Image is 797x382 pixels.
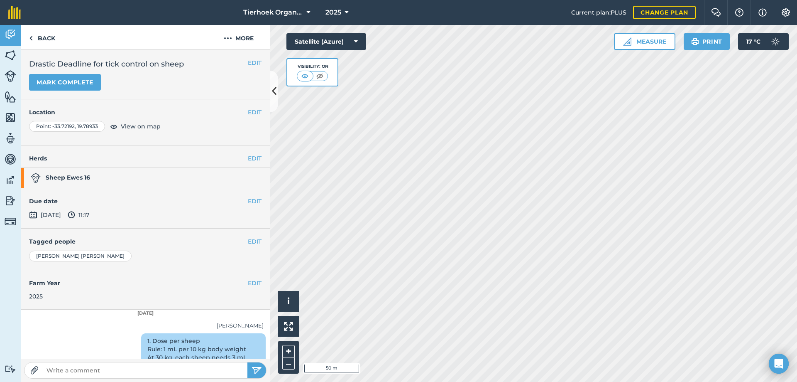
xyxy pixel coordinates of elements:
img: svg+xml;base64,PD94bWwgdmVyc2lvbj0iMS4wIiBlbmNvZGluZz0idXRmLTgiPz4KPCEtLSBHZW5lcmF0b3I6IEFkb2JlIE... [5,195,16,207]
button: EDIT [248,108,262,117]
button: Print [684,33,730,50]
button: Mark complete [29,74,101,91]
img: svg+xml;base64,PHN2ZyB4bWxucz0iaHR0cDovL3d3dy53My5vcmcvMjAwMC9zdmciIHdpZHRoPSIyNSIgaGVpZ2h0PSIyNC... [252,365,262,375]
div: [PERSON_NAME] [PERSON_NAME] [29,251,132,261]
img: svg+xml;base64,PD94bWwgdmVyc2lvbj0iMS4wIiBlbmNvZGluZz0idXRmLTgiPz4KPCEtLSBHZW5lcmF0b3I6IEFkb2JlIE... [5,28,16,41]
img: Ruler icon [623,37,631,46]
span: 17 ° C [746,33,760,50]
button: View on map [110,121,161,131]
span: 2025 [325,7,341,17]
img: svg+xml;base64,PD94bWwgdmVyc2lvbj0iMS4wIiBlbmNvZGluZz0idXRmLTgiPz4KPCEtLSBHZW5lcmF0b3I6IEFkb2JlIE... [5,153,16,165]
button: EDIT [248,154,262,163]
h4: Herds [29,154,270,163]
div: Point : -33.72192 , 19.78933 [29,121,105,132]
div: Visibility: On [297,63,328,70]
img: svg+xml;base64,PHN2ZyB4bWxucz0iaHR0cDovL3d3dy53My5vcmcvMjAwMC9zdmciIHdpZHRoPSI5IiBoZWlnaHQ9IjI0Ii... [29,33,33,43]
button: 17 °C [738,33,789,50]
img: fieldmargin Logo [8,6,21,19]
div: [PERSON_NAME] [27,321,264,330]
div: 2025 [29,292,262,301]
span: Tierhoek Organic Farm [243,7,303,17]
img: svg+xml;base64,PHN2ZyB4bWxucz0iaHR0cDovL3d3dy53My5vcmcvMjAwMC9zdmciIHdpZHRoPSI1NiIgaGVpZ2h0PSI2MC... [5,91,16,103]
img: svg+xml;base64,PD94bWwgdmVyc2lvbj0iMS4wIiBlbmNvZGluZz0idXRmLTgiPz4KPCEtLSBHZW5lcmF0b3I6IEFkb2JlIE... [5,132,16,145]
img: svg+xml;base64,PHN2ZyB4bWxucz0iaHR0cDovL3d3dy53My5vcmcvMjAwMC9zdmciIHdpZHRoPSIyMCIgaGVpZ2h0PSIyNC... [224,33,232,43]
h4: Location [29,108,262,117]
button: Measure [614,33,675,50]
a: Back [21,25,64,49]
strong: Sheep Ewes 16 [31,173,90,183]
button: i [278,291,299,312]
img: svg+xml;base64,PD94bWwgdmVyc2lvbj0iMS4wIiBlbmNvZGluZz0idXRmLTgiPz4KPCEtLSBHZW5lcmF0b3I6IEFkb2JlIE... [767,33,784,50]
a: Sheep Ewes 16 [21,168,270,188]
input: Write a comment [43,365,247,376]
img: svg+xml;base64,PHN2ZyB4bWxucz0iaHR0cDovL3d3dy53My5vcmcvMjAwMC9zdmciIHdpZHRoPSI1NiIgaGVpZ2h0PSI2MC... [5,111,16,124]
span: View on map [121,122,161,131]
h4: Tagged people [29,237,262,246]
button: EDIT [248,58,262,67]
img: svg+xml;base64,PD94bWwgdmVyc2lvbj0iMS4wIiBlbmNvZGluZz0idXRmLTgiPz4KPCEtLSBHZW5lcmF0b3I6IEFkb2JlIE... [31,173,41,183]
img: svg+xml;base64,PHN2ZyB4bWxucz0iaHR0cDovL3d3dy53My5vcmcvMjAwMC9zdmciIHdpZHRoPSIxNyIgaGVpZ2h0PSIxNy... [758,7,767,17]
img: A question mark icon [734,8,744,17]
img: svg+xml;base64,PHN2ZyB4bWxucz0iaHR0cDovL3d3dy53My5vcmcvMjAwMC9zdmciIHdpZHRoPSI1MCIgaGVpZ2h0PSI0MC... [315,72,325,80]
button: EDIT [248,237,262,246]
img: Two speech bubbles overlapping with the left bubble in the forefront [711,8,721,17]
span: i [287,296,290,306]
div: Open Intercom Messenger [769,354,789,374]
h4: Due date [29,197,262,206]
button: More [208,25,270,49]
img: svg+xml;base64,PD94bWwgdmVyc2lvbj0iMS4wIiBlbmNvZGluZz0idXRmLTgiPz4KPCEtLSBHZW5lcmF0b3I6IEFkb2JlIE... [5,216,16,227]
img: svg+xml;base64,PD94bWwgdmVyc2lvbj0iMS4wIiBlbmNvZGluZz0idXRmLTgiPz4KPCEtLSBHZW5lcmF0b3I6IEFkb2JlIE... [5,70,16,82]
h2: Drastic Deadline for tick control on sheep [29,58,262,70]
img: svg+xml;base64,PHN2ZyB4bWxucz0iaHR0cDovL3d3dy53My5vcmcvMjAwMC9zdmciIHdpZHRoPSI1MCIgaGVpZ2h0PSI0MC... [300,72,310,80]
span: [DATE] [29,210,61,220]
a: Change plan [633,6,696,19]
span: 11:17 [68,210,89,220]
img: svg+xml;base64,PD94bWwgdmVyc2lvbj0iMS4wIiBlbmNvZGluZz0idXRmLTgiPz4KPCEtLSBHZW5lcmF0b3I6IEFkb2JlIE... [68,210,75,220]
img: A cog icon [781,8,791,17]
button: EDIT [248,197,262,206]
span: Current plan : PLUS [571,8,626,17]
button: EDIT [248,278,262,288]
h4: Farm Year [29,278,262,288]
img: svg+xml;base64,PD94bWwgdmVyc2lvbj0iMS4wIiBlbmNvZGluZz0idXRmLTgiPz4KPCEtLSBHZW5lcmF0b3I6IEFkb2JlIE... [29,210,37,220]
img: svg+xml;base64,PD94bWwgdmVyc2lvbj0iMS4wIiBlbmNvZGluZz0idXRmLTgiPz4KPCEtLSBHZW5lcmF0b3I6IEFkb2JlIE... [5,174,16,186]
button: + [282,345,295,357]
button: Satellite (Azure) [286,33,366,50]
img: svg+xml;base64,PHN2ZyB4bWxucz0iaHR0cDovL3d3dy53My5vcmcvMjAwMC9zdmciIHdpZHRoPSI1NiIgaGVpZ2h0PSI2MC... [5,49,16,62]
img: svg+xml;base64,PHN2ZyB4bWxucz0iaHR0cDovL3d3dy53My5vcmcvMjAwMC9zdmciIHdpZHRoPSIxOCIgaGVpZ2h0PSIyNC... [110,121,117,131]
button: – [282,357,295,370]
img: Paperclip icon [30,366,39,375]
img: svg+xml;base64,PD94bWwgdmVyc2lvbj0iMS4wIiBlbmNvZGluZz0idXRmLTgiPz4KPCEtLSBHZW5lcmF0b3I6IEFkb2JlIE... [5,365,16,373]
div: [DATE] [21,310,270,317]
img: Four arrows, one pointing top left, one top right, one bottom right and the last bottom left [284,322,293,331]
img: svg+xml;base64,PHN2ZyB4bWxucz0iaHR0cDovL3d3dy53My5vcmcvMjAwMC9zdmciIHdpZHRoPSIxOSIgaGVpZ2h0PSIyNC... [691,37,699,47]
